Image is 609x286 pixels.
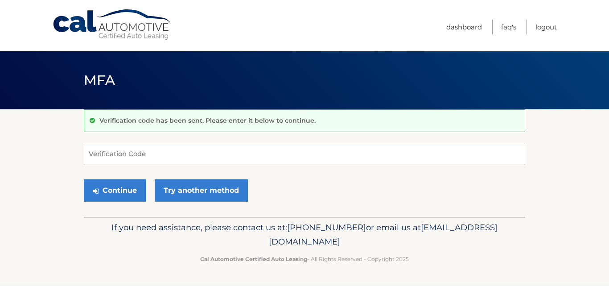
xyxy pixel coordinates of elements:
p: Verification code has been sent. Please enter it below to continue. [99,116,316,124]
p: If you need assistance, please contact us at: or email us at [90,220,519,249]
strong: Cal Automotive Certified Auto Leasing [200,256,307,262]
span: [PHONE_NUMBER] [287,222,366,232]
a: Cal Automotive [52,9,173,41]
a: Dashboard [446,20,482,34]
a: Logout [535,20,557,34]
button: Continue [84,179,146,202]
a: Try another method [155,179,248,202]
a: FAQ's [501,20,516,34]
span: [EMAIL_ADDRESS][DOMAIN_NAME] [269,222,498,247]
p: - All Rights Reserved - Copyright 2025 [90,254,519,264]
input: Verification Code [84,143,525,165]
span: MFA [84,72,115,88]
